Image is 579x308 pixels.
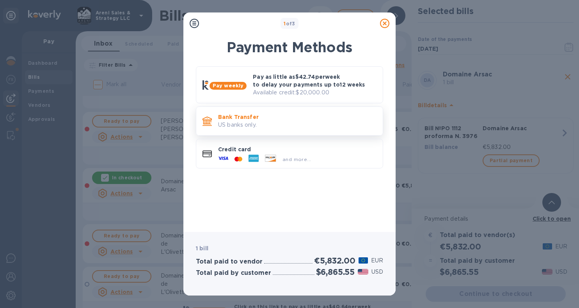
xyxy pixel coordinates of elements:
b: 1 bill [196,245,208,251]
p: Pay as little as $42.74 per week to delay your payments up to 12 weeks [253,73,377,89]
img: USD [358,269,368,274]
h3: Total paid by customer [196,269,271,277]
p: Bank Transfer [218,113,377,121]
h1: Payment Methods [196,39,383,55]
p: Credit card [218,145,377,153]
p: USD [371,268,383,276]
span: and more... [282,156,311,162]
h3: Total paid to vendor [196,258,263,266]
p: Available credit: $20,000.00 [253,89,377,97]
h2: $6,865.55 [316,267,355,277]
b: of 3 [284,21,295,27]
span: 1 [284,21,286,27]
h2: €5,832.00 [314,256,355,266]
p: EUR [371,257,383,265]
p: US banks only. [218,121,377,129]
b: Pay weekly [213,83,243,89]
